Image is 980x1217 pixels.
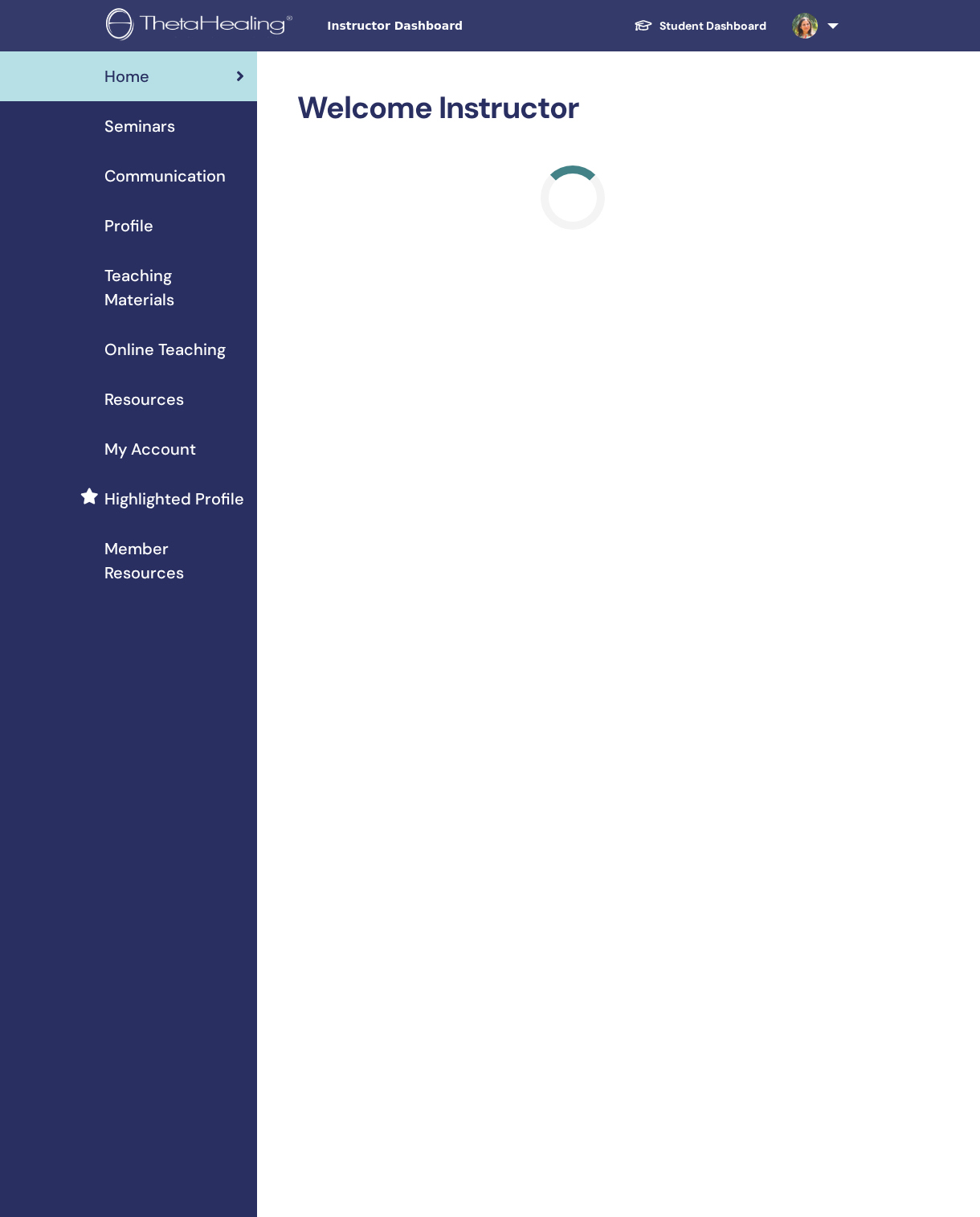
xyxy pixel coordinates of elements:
[104,214,153,238] span: Profile
[104,114,175,138] span: Seminars
[327,18,568,35] span: Instructor Dashboard
[104,164,226,188] span: Communication
[106,8,298,44] img: logo.png
[104,537,244,585] span: Member Resources
[634,18,653,32] img: graduation-cap-white.svg
[104,387,184,411] span: Resources
[297,90,847,127] h2: Welcome Instructor
[104,487,244,511] span: Highlighted Profile
[104,337,226,361] span: Online Teaching
[104,437,196,461] span: My Account
[104,64,149,88] span: Home
[792,13,818,39] img: default.jpg
[621,11,779,41] a: Student Dashboard
[104,263,244,312] span: Teaching Materials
